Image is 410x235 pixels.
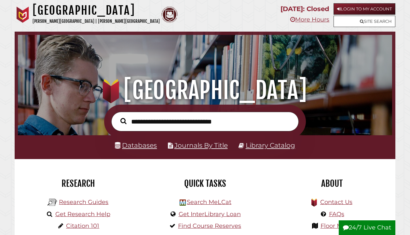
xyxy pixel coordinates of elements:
img: Calvin University [15,7,31,23]
a: Research Guides [59,198,108,206]
a: Login to My Account [334,3,395,15]
img: Hekman Library Logo [48,198,57,207]
a: Find Course Reserves [178,222,241,229]
a: Library Catalog [246,141,295,149]
a: More Hours [290,16,329,23]
a: Get InterLibrary Loan [179,211,241,218]
h1: [GEOGRAPHIC_DATA] [24,76,386,105]
a: Get Research Help [55,211,110,218]
p: [DATE]: Closed [280,3,329,15]
h2: Research [20,178,137,189]
img: Hekman Library Logo [180,199,186,206]
img: Calvin Theological Seminary [161,7,178,23]
i: Search [120,118,127,124]
a: Search MeLCat [187,198,231,206]
a: Floor Maps [321,222,353,229]
a: Site Search [334,16,395,27]
h2: Quick Tasks [146,178,264,189]
a: FAQs [329,211,344,218]
a: Citation 101 [66,222,99,229]
a: Databases [115,141,157,149]
h2: About [273,178,390,189]
h1: [GEOGRAPHIC_DATA] [33,3,160,18]
p: [PERSON_NAME][GEOGRAPHIC_DATA] | [PERSON_NAME][GEOGRAPHIC_DATA] [33,18,160,25]
a: Journals By Title [174,141,228,149]
button: Search [117,116,130,126]
a: Contact Us [320,198,352,206]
